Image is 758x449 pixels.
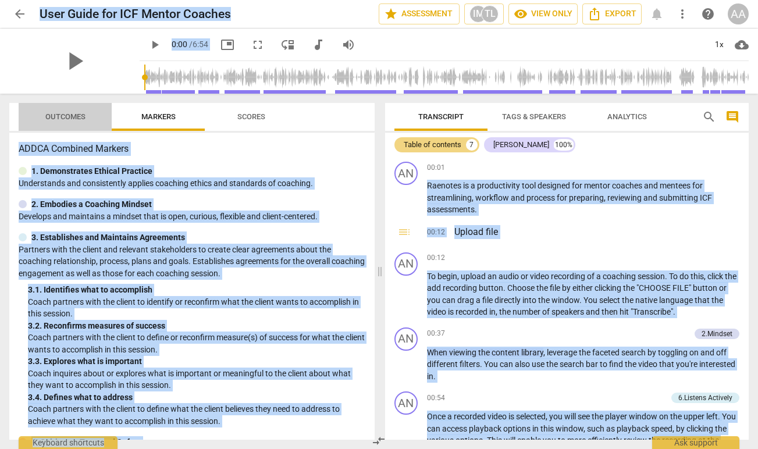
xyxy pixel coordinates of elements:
span: . [475,205,477,214]
p: Coach partners with the client to define or reconfirm measure(s) of success for what the client w... [28,332,365,355]
h3: Upload file [454,225,740,239]
span: various [427,436,455,445]
span: coaches [612,181,644,190]
span: to [558,436,567,445]
span: for [692,181,703,190]
span: productivity [477,181,522,190]
span: Choose [507,283,536,293]
span: the [623,283,636,293]
span: click [707,272,725,281]
span: 00:37 [427,329,445,338]
div: 100% [554,139,574,151]
span: a [471,181,477,190]
span: , [546,412,549,421]
span: search [702,110,716,124]
span: the [592,412,605,421]
span: upper [684,412,706,421]
span: Assessment [384,7,454,21]
button: Volume [338,34,359,55]
span: "Transcribe" [631,307,673,316]
span: on [659,412,670,421]
div: 1x [708,35,730,54]
span: , [604,193,607,202]
div: 6.Listens Actively [678,393,732,403]
span: picture_in_picture [220,38,234,52]
span: Tags & Speakers [502,112,566,121]
span: video [427,307,448,316]
span: . [483,436,487,445]
span: such [587,424,606,433]
span: different [427,359,460,369]
span: is [448,307,455,316]
span: can [442,295,457,305]
span: a [476,295,482,305]
span: preparing [569,193,604,202]
span: off [716,348,727,357]
div: 3. 4. Defines what to address [28,391,365,404]
span: language [659,295,695,305]
span: or [521,272,530,281]
span: options [503,424,532,433]
span: access [442,424,469,433]
a: Help [697,3,718,24]
button: Export [582,3,642,24]
span: streamlining [427,193,472,202]
button: View only [508,3,578,24]
div: Table of contents [404,139,461,151]
span: 00:01 [427,163,445,173]
span: efficiently [588,436,624,445]
span: help [701,7,715,21]
span: You [722,412,736,421]
span: that [659,359,676,369]
span: selected [516,412,546,421]
p: Coach partners with the client to define what the client believes they need to address to achieve... [28,403,365,427]
div: AA [728,3,749,24]
span: enable [517,436,543,445]
span: video [638,359,659,369]
span: hit [620,307,631,316]
span: to [600,359,609,369]
div: Change speaker [394,327,418,351]
span: play_arrow [148,38,162,52]
span: more_vert [675,7,689,21]
div: 7 [466,139,478,151]
span: 00:12 [427,227,445,239]
span: Once [427,412,447,421]
span: see [578,412,592,421]
span: and [586,307,602,316]
span: by [647,348,658,357]
span: compare_arrows [372,434,386,448]
span: coaching [603,272,638,281]
span: cloud_download [735,38,749,52]
span: player [605,412,629,421]
span: fullscreen [251,38,265,52]
span: the [711,295,723,305]
span: recorded [454,412,487,421]
span: in [427,372,433,381]
span: Export [588,7,636,21]
span: number [513,307,542,316]
span: is [508,412,516,421]
span: 00:12 [427,253,445,263]
span: recording [551,272,587,281]
span: the [625,359,638,369]
span: , [472,193,475,202]
span: You [583,295,599,305]
span: audio [499,272,521,281]
span: faceted [592,348,621,357]
div: 3. 3. Explores what is important [28,355,365,368]
span: toc [397,225,411,239]
button: View player as separate pane [277,34,298,55]
span: on [689,348,700,357]
span: is [463,181,471,190]
span: will [504,436,517,445]
p: Partners with the client and relevant stakeholders to create clear agreements about the coaching ... [19,244,365,280]
span: clicking [686,424,715,433]
span: of [587,272,596,281]
span: Raenotes [427,181,463,190]
p: 1. Demonstrates Ethical Practice [31,165,152,177]
span: select [599,295,622,305]
button: IMTL [464,3,504,24]
span: also [515,359,532,369]
span: mentor [584,181,612,190]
